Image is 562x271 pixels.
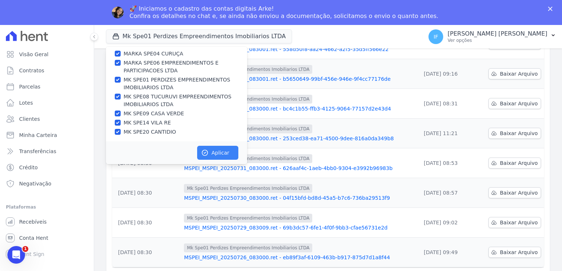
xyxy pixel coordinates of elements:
[184,46,415,53] a: MSPEI_MSPEI_20250811_083001.ret - 558d50f8-aa24-4662-a2f5-35d5ff566e22
[184,243,312,252] span: Mk Spe01 Perdizes Empreendimentos Imobiliarios LTDA
[184,184,312,193] span: Mk Spe01 Perdizes Empreendimentos Imobiliarios LTDA
[184,105,415,112] a: MSPEI_MSPEI_20250802_083000.ret - bc4c1b55-ffb3-4125-9064-77157d2e43d4
[124,59,247,75] label: MARKA SPE06 EMPREENDIMENTOS E PARTICIPACOES LTDA
[184,254,415,261] a: MSPEI_MSPEI_20250726_083000.ret - eb89f3af-6109-463b-b917-875d7d1a8f44
[500,189,538,196] span: Baixar Arquivo
[488,217,541,228] a: Baixar Arquivo
[22,246,28,252] span: 1
[488,98,541,109] a: Baixar Arquivo
[488,68,541,79] a: Baixar Arquivo
[124,50,183,58] label: MARKA SPE04 CURUÇA
[500,249,538,256] span: Baixar Arquivo
[124,119,171,127] label: MK SPE14 VILA RE
[112,208,181,238] td: [DATE] 08:30
[112,238,181,267] td: [DATE] 08:30
[184,124,312,133] span: Mk Spe01 Perdizes Empreendimentos Imobiliarios LTDA
[423,26,562,47] button: IF [PERSON_NAME] [PERSON_NAME] Ver opções
[418,208,480,238] td: [DATE] 09:02
[129,5,438,20] div: 🚀 Iniciamos o cadastro das contas digitais Arke! Confira os detalhes no chat e, se ainda não envi...
[19,131,57,139] span: Minha Carteira
[19,218,47,225] span: Recebíveis
[418,59,480,89] td: [DATE] 09:16
[3,231,91,245] a: Conta Hent
[19,234,48,242] span: Conta Hent
[184,65,312,74] span: Mk Spe01 Perdizes Empreendimentos Imobiliarios LTDA
[6,203,88,212] div: Plataformas
[488,187,541,198] a: Baixar Arquivo
[418,178,480,208] td: [DATE] 08:57
[124,76,247,91] label: MK SPE01 PERDIZES EMPREENDIMENTOS IMOBILIARIOS LTDA
[184,154,312,163] span: Mk Spe01 Perdizes Empreendimentos Imobiliarios LTDA
[112,178,181,208] td: [DATE] 08:30
[7,246,25,264] iframe: Intercom live chat
[184,75,415,83] a: MSPEI_MSPEI_20250807_083001.ret - b5650649-99bf-456e-946e-9f4cc77176de
[19,148,56,155] span: Transferências
[19,51,49,58] span: Visão Geral
[124,110,184,118] label: MK SPE09 CASA VERDE
[106,29,292,43] button: Mk Spe01 Perdizes Empreendimentos Imobiliarios LTDA
[418,148,480,178] td: [DATE] 08:53
[197,146,238,160] button: Aplicar
[124,93,247,108] label: MK SPE08 TUCURUVI EMPREENDIMENTOS IMOBILIARIOS LTDA
[19,164,38,171] span: Crédito
[500,100,538,107] span: Baixar Arquivo
[3,112,91,126] a: Clientes
[184,224,415,231] a: MSPEI_MSPEI_20250729_083009.ret - 69b3dc57-6fe1-4f0f-9bb3-cfae56731e2d
[184,135,415,142] a: MSPEI_MSPEI_20250801_083000.ret - 253ced38-ea71-4500-9dee-816a0da349b8
[418,89,480,119] td: [DATE] 08:31
[3,95,91,110] a: Lotes
[3,214,91,229] a: Recebíveis
[184,194,415,202] a: MSPEI_MSPEI_20250730_083000.ret - 04f15bfd-bd8d-45a5-b7c6-736ba29513f9
[124,128,176,136] label: MK SPE20 CANTIDIO
[19,83,40,90] span: Parcelas
[19,67,44,74] span: Contratos
[184,95,312,104] span: Mk Spe01 Perdizes Empreendimentos Imobiliarios LTDA
[3,79,91,94] a: Parcelas
[434,34,438,39] span: IF
[500,130,538,137] span: Baixar Arquivo
[3,160,91,175] a: Crédito
[3,63,91,78] a: Contratos
[3,47,91,62] a: Visão Geral
[448,37,547,43] p: Ver opções
[19,115,40,123] span: Clientes
[500,70,538,77] span: Baixar Arquivo
[3,176,91,191] a: Negativação
[548,7,555,11] div: Fechar
[488,128,541,139] a: Baixar Arquivo
[3,144,91,159] a: Transferências
[418,119,480,148] td: [DATE] 11:21
[19,99,33,106] span: Lotes
[418,238,480,267] td: [DATE] 09:49
[488,247,541,258] a: Baixar Arquivo
[500,219,538,226] span: Baixar Arquivo
[488,158,541,169] a: Baixar Arquivo
[3,128,91,142] a: Minha Carteira
[184,214,312,223] span: Mk Spe01 Perdizes Empreendimentos Imobiliarios LTDA
[112,7,124,18] img: Profile image for Adriane
[184,165,415,172] a: MSPEI_MSPEI_20250731_083000.ret - 626aaf4c-1aeb-4bb0-9304-e3992b96983b
[19,180,51,187] span: Negativação
[448,30,547,37] p: [PERSON_NAME] [PERSON_NAME]
[500,159,538,167] span: Baixar Arquivo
